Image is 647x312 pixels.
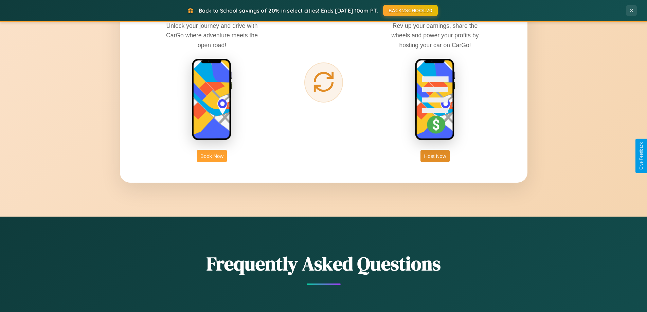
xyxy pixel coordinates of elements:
span: Back to School savings of 20% in select cities! Ends [DATE] 10am PT. [199,7,378,14]
h2: Frequently Asked Questions [120,251,527,277]
p: Unlock your journey and drive with CarGo where adventure meets the open road! [161,21,263,50]
img: rent phone [192,58,232,141]
button: BACK2SCHOOL20 [383,5,438,16]
button: Book Now [197,150,227,162]
p: Rev up your earnings, share the wheels and power your profits by hosting your car on CarGo! [384,21,486,50]
button: Host Now [420,150,449,162]
img: host phone [415,58,455,141]
div: Give Feedback [639,142,644,170]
